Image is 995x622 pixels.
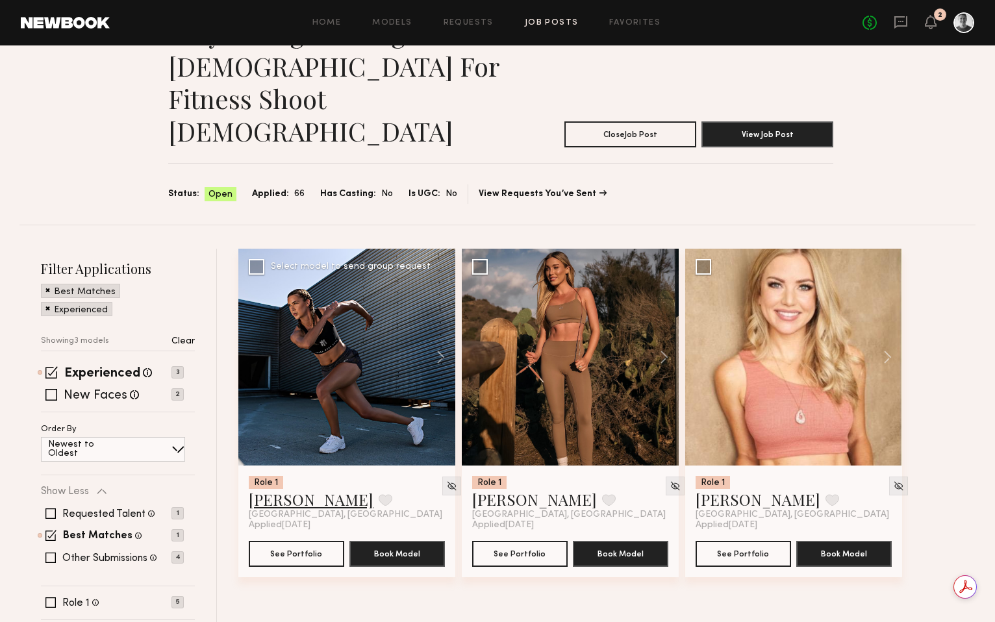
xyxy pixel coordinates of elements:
[444,19,494,27] a: Requests
[696,510,889,520] span: [GEOGRAPHIC_DATA], [GEOGRAPHIC_DATA]
[349,541,445,567] button: Book Model
[696,520,892,530] div: Applied [DATE]
[171,529,184,541] p: 1
[696,476,730,489] div: Role 1
[564,121,696,147] button: CloseJob Post
[171,551,184,564] p: 4
[62,598,90,608] label: Role 1
[446,480,457,491] img: Unhide Model
[938,12,942,19] div: 2
[249,489,373,510] a: [PERSON_NAME]
[573,547,668,558] a: Book Model
[54,306,108,315] p: Experienced
[381,187,393,201] span: No
[168,187,199,201] span: Status:
[796,547,892,558] a: Book Model
[409,187,440,201] span: Is UGC:
[696,489,820,510] a: [PERSON_NAME]
[479,190,607,199] a: View Requests You’ve Sent
[41,486,89,497] p: Show Less
[249,541,344,567] button: See Portfolio
[609,19,661,27] a: Favorites
[249,510,442,520] span: [GEOGRAPHIC_DATA], [GEOGRAPHIC_DATA]
[171,337,195,346] p: Clear
[696,541,791,567] button: See Portfolio
[64,367,140,380] label: Experienced
[252,187,289,201] span: Applied:
[271,262,431,271] div: Select model to send group request
[294,187,305,201] span: 66
[171,596,184,608] p: 5
[64,390,127,403] label: New Faces
[472,510,666,520] span: [GEOGRAPHIC_DATA], [GEOGRAPHIC_DATA]
[701,121,833,147] button: View Job Post
[63,531,132,541] label: Best Matches
[372,19,412,27] a: Models
[41,425,77,434] p: Order By
[893,480,904,491] img: Unhide Model
[249,520,445,530] div: Applied [DATE]
[472,489,597,510] a: [PERSON_NAME]
[446,187,457,201] span: No
[171,366,184,379] p: 3
[208,188,233,201] span: Open
[41,337,109,345] p: Showing 3 models
[168,18,501,147] h1: Very strong looking [DEMOGRAPHIC_DATA] for fitness shoot [DEMOGRAPHIC_DATA]
[573,541,668,567] button: Book Model
[62,509,145,519] label: Requested Talent
[54,288,116,297] p: Best Matches
[312,19,342,27] a: Home
[472,520,668,530] div: Applied [DATE]
[62,553,147,564] label: Other Submissions
[472,541,568,567] button: See Portfolio
[171,388,184,401] p: 2
[525,19,579,27] a: Job Posts
[249,476,283,489] div: Role 1
[796,541,892,567] button: Book Model
[171,507,184,519] p: 1
[472,476,507,489] div: Role 1
[48,440,125,458] p: Newest to Oldest
[349,547,445,558] a: Book Model
[320,187,376,201] span: Has Casting:
[41,260,195,277] h2: Filter Applications
[670,480,681,491] img: Unhide Model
